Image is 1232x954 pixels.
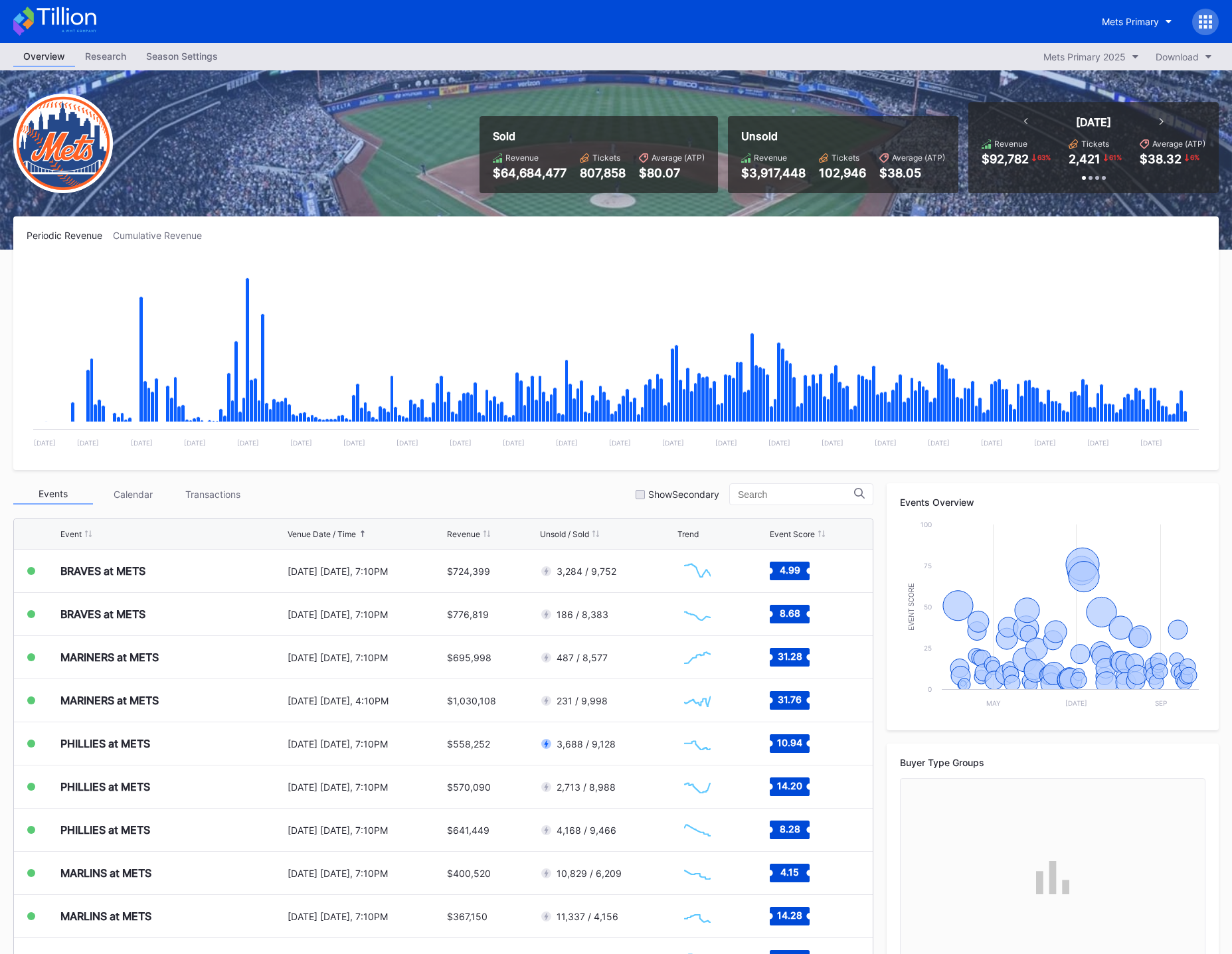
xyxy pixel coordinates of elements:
text: [DATE] [1065,699,1087,707]
div: 186 / 8,383 [557,609,608,620]
div: Sold [493,129,705,143]
div: Venue Date / Time [288,529,356,539]
text: [DATE] [1034,439,1056,447]
div: 11,337 / 4,156 [557,911,618,922]
div: Show Secondary [648,489,719,500]
div: Average (ATP) [1152,139,1205,149]
div: $776,819 [447,609,489,620]
text: [DATE] [715,439,737,447]
div: Revenue [754,153,787,163]
div: $92,782 [982,152,1029,166]
div: Season Settings [136,46,228,66]
div: 102,946 [819,166,866,180]
text: 10.94 [777,737,802,748]
button: Mets Primary 2025 [1037,48,1146,66]
text: [DATE] [77,439,99,447]
div: Calendar [93,484,173,505]
div: Buyer Type Groups [900,757,1205,768]
text: 75 [924,562,932,570]
div: $558,252 [447,738,490,750]
div: [DATE] [DATE], 7:10PM [288,781,444,793]
div: Mets Primary 2025 [1043,51,1126,62]
text: [DATE] [768,439,790,447]
div: $38.32 [1140,152,1182,166]
text: 0 [928,685,932,693]
div: MARLINS at METS [60,910,151,923]
div: 487 / 8,577 [557,652,608,663]
text: 31.76 [778,694,802,705]
a: Season Settings [136,46,228,67]
div: [DATE] [DATE], 7:10PM [288,738,444,750]
div: [DATE] [DATE], 7:10PM [288,825,444,836]
div: 231 / 9,998 [557,695,608,706]
div: 2,713 / 8,988 [557,781,616,793]
div: 10,829 / 6,209 [557,868,622,879]
img: New-York-Mets-Transparent.png [13,94,113,193]
text: [DATE] [556,439,578,447]
div: [DATE] [1076,116,1111,129]
div: BRAVES at METS [60,607,145,621]
div: Research [75,46,136,66]
text: [DATE] [450,439,472,447]
div: [DATE] [DATE], 7:10PM [288,652,444,663]
div: Tickets [1081,139,1109,149]
text: [DATE] [237,439,259,447]
svg: Chart title [677,554,717,588]
div: Event [60,529,82,539]
div: $695,998 [447,652,491,663]
a: Research [75,46,136,67]
div: 807,858 [580,166,626,180]
text: [DATE] [131,439,153,447]
text: 31.28 [778,651,802,662]
div: Average (ATP) [892,153,945,163]
svg: Chart title [677,856,717,890]
svg: Chart title [677,900,717,933]
div: $38.05 [879,166,945,180]
div: Average (ATP) [652,153,705,163]
text: May [986,699,1001,707]
div: 61 % [1108,152,1123,163]
div: $724,399 [447,566,490,577]
div: Mets Primary [1102,16,1159,27]
text: [DATE] [1087,439,1109,447]
div: PHILLIES at METS [60,780,150,793]
text: 14.28 [777,910,802,921]
svg: Chart title [677,641,717,674]
div: $64,684,477 [493,166,567,180]
div: [DATE] [DATE], 7:10PM [288,609,444,620]
text: 4.99 [780,564,800,576]
text: [DATE] [503,439,525,447]
div: Event Score [770,529,815,539]
text: [DATE] [875,439,897,447]
a: Overview [13,46,75,67]
svg: Chart title [677,597,717,631]
div: $570,090 [447,781,491,793]
text: 4.15 [780,866,799,878]
text: 8.68 [780,607,800,619]
text: Event Score [908,583,915,631]
div: 3,688 / 9,128 [557,738,616,750]
div: Revenue [994,139,1027,149]
text: [DATE] [609,439,631,447]
text: 50 [924,603,932,611]
div: Download [1156,51,1199,62]
div: $400,520 [447,868,491,879]
div: 6 % [1189,152,1201,163]
text: [DATE] [34,439,56,447]
svg: Chart title [677,770,717,803]
div: PHILLIES at METS [60,823,150,836]
svg: Chart title [677,727,717,760]
svg: Chart title [677,684,717,717]
div: [DATE] [DATE], 7:10PM [288,868,444,879]
div: Cumulative Revenue [113,230,213,241]
div: Unsold [741,129,945,143]
div: Revenue [447,529,480,539]
button: Download [1149,48,1219,66]
div: Trend [677,529,699,539]
button: Mets Primary [1092,9,1182,34]
div: Transactions [173,484,252,505]
svg: Chart title [900,518,1205,717]
div: BRAVES at METS [60,564,145,578]
div: MARLINS at METS [60,866,151,880]
div: 4,168 / 9,466 [557,825,616,836]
